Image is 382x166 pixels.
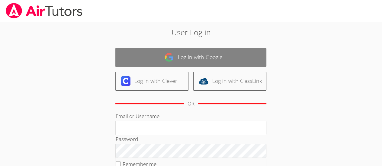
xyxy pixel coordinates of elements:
[5,3,83,18] img: airtutors_banner-c4298cdbf04f3fff15de1276eac7730deb9818008684d7c2e4769d2f7ddbe033.png
[115,113,159,120] label: Email or Username
[199,76,208,86] img: classlink-logo-d6bb404cc1216ec64c9a2012d9dc4662098be43eaf13dc465df04b49fa7ab582.svg
[164,52,174,62] img: google-logo-50288ca7cdecda66e5e0955fdab243c47b7ad437acaf1139b6f446037453330a.svg
[193,72,266,91] a: Log in with ClassLink
[188,99,194,108] div: OR
[121,76,130,86] img: clever-logo-6eab21bc6e7a338710f1a6ff85c0baf02591cd810cc4098c63d3a4b26e2feb20.svg
[115,136,138,143] label: Password
[115,72,188,91] a: Log in with Clever
[115,48,266,67] a: Log in with Google
[88,27,294,38] h2: User Log in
